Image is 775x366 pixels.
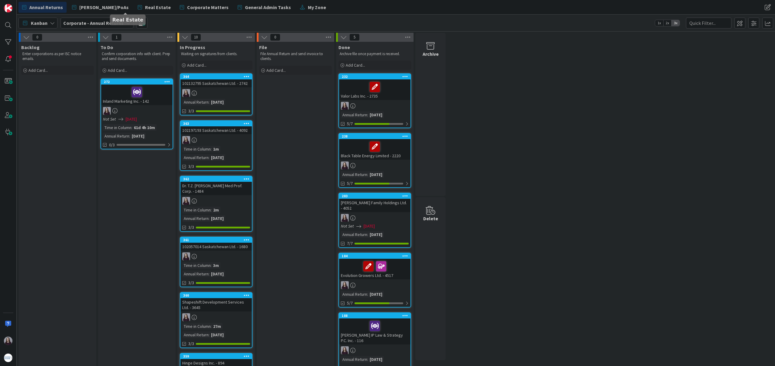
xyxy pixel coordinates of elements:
[663,20,671,26] span: 2x
[180,237,252,251] div: 361102057014 Saskatchewan Ltd. - 1680
[180,73,252,115] a: 364102132795 Saskatchewan Ltd. - 2742BCAnnual Return:[DATE]3/3
[181,52,251,56] p: Waiting on signatures from clients.
[266,68,286,73] span: Add Card...
[18,2,67,13] a: Annual Returns
[182,136,190,144] img: BC
[103,116,116,122] i: Not Set
[342,254,411,258] div: 184
[339,199,411,212] div: [PERSON_NAME] Family Holdings Ltd. - 4052
[212,323,223,330] div: 27m
[180,74,252,79] div: 364
[296,2,330,13] a: My Zone
[368,231,384,238] div: [DATE]
[112,17,143,23] h5: Real Estate
[101,79,173,105] div: 272Inland Marketing Inc. - 142
[101,107,173,115] div: BC
[338,253,411,308] a: 184Evolution Growers Ltd. - 4517BCAnnual Return:[DATE]5/7
[111,34,122,41] span: 1
[270,34,280,41] span: 0
[339,318,411,344] div: [PERSON_NAME] IP Law & Strategy P.C. Inc. - 116
[347,240,353,247] span: 7/7
[339,193,411,199] div: 283
[339,134,411,139] div: 238
[341,111,367,118] div: Annual Return
[308,4,326,11] span: My Zone
[63,20,124,26] b: Corporate - Annual Returns
[339,313,411,318] div: 188
[188,163,194,170] span: 3/3
[32,34,42,41] span: 0
[182,313,190,321] img: BC
[103,107,111,115] img: BC
[212,146,220,152] div: 1m
[339,79,411,100] div: Valor Labs Inc. - 2735
[29,4,63,11] span: Annual Returns
[180,354,252,359] div: 359
[126,116,137,122] span: [DATE]
[28,68,48,73] span: Add Card...
[183,354,252,358] div: 359
[211,323,212,330] span: :
[101,78,173,149] a: 272Inland Marketing Inc. - 142BCNot Set[DATE]Time in Column:61d 4h 10mAnnual Return:[DATE]0/3
[188,108,194,114] span: 3/3
[180,121,252,126] div: 363
[4,4,12,12] img: Visit kanbanzone.com
[339,281,411,289] div: BC
[180,44,205,50] span: In Progress
[4,354,12,362] img: avatar
[182,154,209,161] div: Annual Return
[209,215,225,222] div: [DATE]
[367,291,368,298] span: :
[182,197,190,205] img: BC
[367,171,368,178] span: :
[209,99,209,105] span: :
[182,323,211,330] div: Time in Column
[108,68,127,73] span: Add Card...
[339,253,411,279] div: 184Evolution Growers Ltd. - 4517
[180,89,252,97] div: BC
[367,111,368,118] span: :
[342,314,411,318] div: 188
[182,215,209,222] div: Annual Return
[364,223,375,229] span: [DATE]
[145,4,171,11] span: Real Estate
[339,102,411,110] div: BC
[188,280,194,286] span: 3/3
[134,2,174,13] a: Real Estate
[349,34,360,41] span: 5
[209,331,209,338] span: :
[341,171,367,178] div: Annual Return
[183,238,252,242] div: 361
[187,62,206,68] span: Add Card...
[180,252,252,260] div: BC
[180,136,252,144] div: BC
[183,121,252,126] div: 363
[339,253,411,259] div: 184
[182,146,211,152] div: Time in Column
[212,207,220,213] div: 2m
[180,182,252,195] div: Dr. T.Z. [PERSON_NAME] Med Prof. Corp. - 1484
[368,291,384,298] div: [DATE]
[341,291,367,298] div: Annual Return
[339,313,411,344] div: 188[PERSON_NAME] IP Law & Strategy P.C. Inc. - 116
[180,121,252,134] div: 363102197193 Saskatchewan Ltd. - 4092
[180,176,252,232] a: 362Dr. T.Z. [PERSON_NAME] Med Prof. Corp. - 1484BCTime in Column:2mAnnual Return:[DATE]3/3
[180,313,252,321] div: BC
[180,243,252,251] div: 102057014 Saskatchewan Ltd. - 1680
[209,271,209,277] span: :
[129,133,130,139] span: :
[339,214,411,222] div: BC
[182,262,211,269] div: Time in Column
[209,271,225,277] div: [DATE]
[423,50,439,58] div: Archive
[341,231,367,238] div: Annual Return
[234,2,295,13] a: General Admin Tasks
[101,44,113,50] span: To Do
[340,52,410,56] p: Archive file once payment is received.
[176,2,232,13] a: Corporate Matters
[109,142,115,148] span: 0/3
[342,194,411,198] div: 283
[180,126,252,134] div: 102197193 Saskatchewan Ltd. - 4092
[341,102,349,110] img: BC
[341,214,349,222] img: BC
